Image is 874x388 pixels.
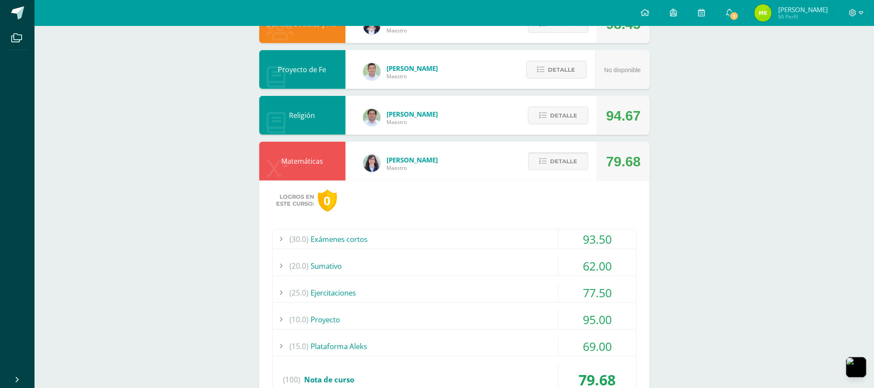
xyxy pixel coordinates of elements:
span: [PERSON_NAME] [387,64,438,73]
button: Detalle [528,107,588,124]
div: Ejercitaciones [273,283,636,302]
span: (20.0) [290,256,309,276]
div: 94.67 [606,96,641,135]
div: 62.00 [559,256,636,276]
div: Matemáticas [259,142,346,181]
span: No disponible [604,67,641,73]
div: Proyecto de Fe [259,50,346,89]
div: Exámenes cortos [273,229,636,249]
span: Logros en este curso: [277,194,314,207]
img: 585d333ccf69bb1c6e5868c8cef08dba.png [363,63,380,80]
div: 93.50 [559,229,636,249]
span: (15.0) [290,337,309,356]
div: 95.00 [559,310,636,329]
span: Detalle [550,108,577,124]
div: 69.00 [559,337,636,356]
span: Detalle [548,62,575,78]
div: 0 [318,190,337,212]
div: Proyecto [273,310,636,329]
span: Mi Perfil [778,13,828,20]
span: Detalle [550,153,577,169]
span: [PERSON_NAME] [387,156,438,164]
div: Religión [259,96,346,135]
span: [PERSON_NAME] [778,5,828,14]
div: Sumativo [273,256,636,276]
span: Maestro [387,73,438,80]
span: (10.0) [290,310,309,329]
button: Detalle [526,61,587,79]
div: 77.50 [559,283,636,302]
span: 1 [729,11,739,21]
div: 79.68 [606,142,641,181]
span: (25.0) [290,283,309,302]
img: ba02aa29de7e60e5f6614f4096ff8928.png [363,17,380,35]
img: f767cae2d037801592f2ba1a5db71a2a.png [363,109,380,126]
span: Maestro [387,164,438,172]
img: 01c6c64f30021d4204c203f22eb207bb.png [363,155,380,172]
img: cc8173afdae23698f602c22063f262d2.png [755,4,772,22]
span: [PERSON_NAME] [387,110,438,118]
span: (30.0) [290,229,309,249]
span: Maestro [387,27,438,34]
span: Maestro [387,118,438,126]
div: Plataforma Aleks [273,337,636,356]
button: Detalle [528,153,588,170]
span: Nota de curso [305,375,355,385]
